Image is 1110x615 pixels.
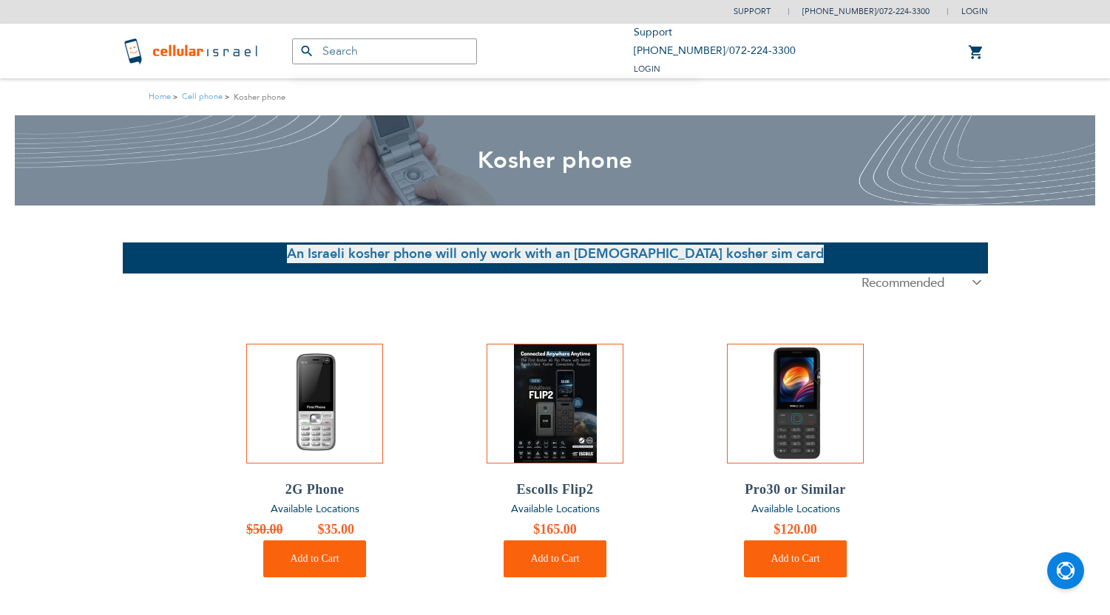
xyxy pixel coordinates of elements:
[263,540,365,577] button: Add to Cart
[292,38,477,64] input: Search
[511,502,600,516] a: Available Locations
[961,6,988,17] span: Login
[734,6,771,17] a: Support
[744,540,846,577] button: Add to Cart
[256,344,374,463] img: 2G Phone
[737,344,855,463] img: Pro30 or Similar
[287,245,824,263] span: An Israeli kosher phone will only work with an [DEMOGRAPHIC_DATA] kosher sim card
[246,478,383,500] a: 2G Phone
[487,478,623,500] a: Escolls Flip2
[246,522,283,537] span: $50.00
[290,553,339,564] span: Add to Cart
[634,64,660,75] span: Login
[271,502,359,516] a: Available Locations
[246,518,383,540] a: $35.00 $50.00
[729,44,796,58] a: 072-224-3300
[149,91,171,102] a: Home
[234,90,285,104] strong: Kosher phone
[478,145,633,176] span: Kosher phone
[774,522,817,537] span: $120.00
[487,518,623,540] a: $165.00
[850,273,988,292] select: . . . .
[182,91,223,102] a: Cell phone
[318,522,355,537] span: $35.00
[879,6,930,17] a: 072-224-3300
[634,44,725,58] a: [PHONE_NUMBER]
[751,502,840,516] a: Available Locations
[533,522,577,537] span: $165.00
[727,518,864,540] a: $120.00
[496,344,615,463] img: Escolls Flip2
[802,6,876,17] a: [PHONE_NUMBER]
[504,540,606,577] button: Add to Cart
[727,478,864,500] a: Pro30 or Similar
[771,553,819,564] span: Add to Cart
[530,553,579,564] span: Add to Cart
[634,42,796,61] li: /
[634,25,672,39] a: Support
[123,36,263,66] img: Cellular Israel
[788,1,930,22] li: /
